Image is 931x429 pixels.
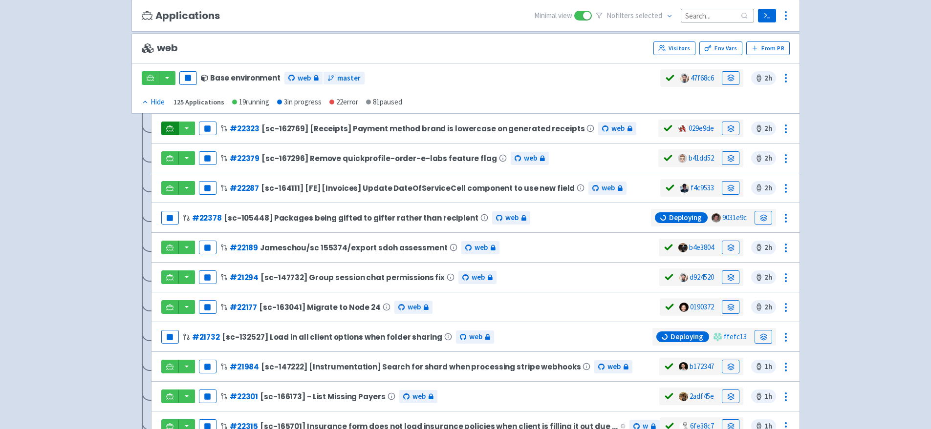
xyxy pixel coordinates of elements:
div: 3 in progress [277,97,322,108]
button: Pause [199,151,217,165]
div: 125 Applications [173,97,224,108]
button: Pause [199,181,217,195]
div: 19 running [232,97,269,108]
a: 47f68c6 [691,73,714,82]
button: From PR [746,41,790,55]
h3: Applications [142,10,220,21]
span: [sc-147732] Group session chat permissions fix [260,273,445,282]
a: web [458,271,497,284]
a: Env Vars [699,41,742,55]
div: 22 error [329,97,358,108]
span: 1 h [751,389,776,403]
a: master [324,72,365,85]
a: #22301 [230,391,258,402]
input: Search... [681,9,754,22]
span: [sc-163041] Migrate to Node 24 [259,303,381,311]
span: web [142,42,178,54]
a: b41dd52 [689,153,714,163]
button: Pause [161,330,179,344]
span: 2 h [751,241,776,254]
a: #22189 [230,243,258,253]
a: #22323 [230,123,260,134]
span: [sc-167296] Remove quickprofile-order-e-labs feature flag [261,154,497,163]
span: web [408,302,421,313]
a: f4c9533 [691,183,714,192]
span: No filter s [606,10,662,21]
a: web [284,72,323,85]
a: web [456,330,494,344]
span: 1 h [751,360,776,373]
span: [sc-147222] [Instrumentation] Search for shard when processing stripe webhooks [261,363,581,371]
a: 2adf45e [690,391,714,401]
span: [sc-132527] Load in all client options when folder sharing [222,333,442,341]
div: Hide [142,97,165,108]
span: web [611,123,625,134]
a: 9031e9c [722,213,747,222]
a: web [461,241,499,254]
a: #22287 [230,183,259,193]
div: Base environment [201,74,281,82]
a: d924520 [690,272,714,282]
span: web [505,212,519,224]
button: Pause [199,360,217,373]
a: #22378 [192,213,222,223]
span: 2 h [751,122,776,135]
a: web [588,182,627,195]
span: web [412,391,426,402]
a: web [492,211,530,225]
span: web [469,331,482,343]
a: #21984 [230,362,259,372]
button: Pause [199,122,217,135]
span: web [472,272,485,283]
span: 2 h [751,151,776,165]
span: web [602,183,615,194]
span: [sc-162769] [Receipts] Payment method brand is lowercase on generated receipts [261,124,585,133]
a: #22379 [230,153,260,163]
a: #21294 [230,272,259,283]
span: 2 h [751,300,776,314]
span: [sc-164111] [FE] [Invoices] Update DateOfServiceCell component to use new field [261,184,575,192]
button: Pause [199,241,217,254]
a: web [594,360,632,373]
a: web [511,152,549,165]
span: 2 h [751,181,776,195]
span: Minimal view [534,10,572,21]
span: web [524,153,537,164]
button: Pause [199,389,217,403]
span: [sc-166173] - List Missing Payers [260,392,385,401]
span: [sc-105448] Packages being gifted to gifter rather than recipient [224,214,478,222]
span: Jameschou/sc 155374/export sdoh assessment [260,244,447,252]
a: web [399,390,437,403]
button: Pause [199,300,217,314]
a: b172347 [690,362,714,371]
a: b4e3804 [689,243,714,252]
span: web [607,361,621,372]
span: 2 h [751,270,776,284]
a: Visitors [653,41,695,55]
a: web [394,301,433,314]
button: Pause [161,211,179,225]
span: web [298,73,311,84]
button: Hide [142,97,166,108]
span: master [337,73,361,84]
a: web [598,122,636,135]
button: Pause [179,71,197,85]
a: ffefc13 [724,332,747,341]
a: 0190372 [690,302,714,311]
span: web [475,242,488,253]
button: Pause [199,270,217,284]
a: Terminal [758,9,776,22]
span: Deploying [669,213,702,223]
span: 2 h [751,71,776,85]
span: selected [635,11,662,20]
span: Deploying [671,332,703,342]
div: 81 paused [366,97,402,108]
a: #21732 [192,332,220,342]
a: #22177 [230,302,257,312]
a: 029e9de [689,123,714,133]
